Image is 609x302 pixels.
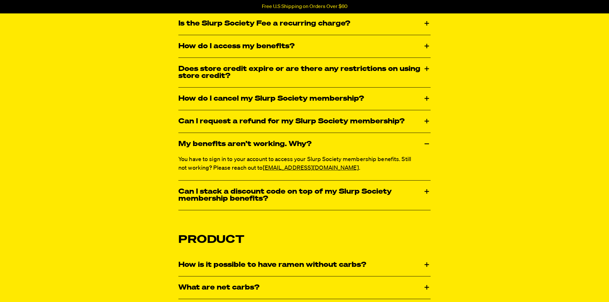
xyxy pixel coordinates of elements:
[178,233,431,246] h2: Product
[178,254,431,276] div: How is it possible to have ramen without carbs?
[178,35,431,58] div: How do I access my benefits?
[178,181,431,210] div: Can I stack a discount code on top of my Slurp Society membership benefits?
[178,12,431,35] div: Is the Slurp Society Fee a recurring charge?
[178,133,431,155] div: My benefits aren’t working. Why?
[262,4,347,10] p: Free U.S Shipping on Orders Over $60
[178,88,431,110] div: How do I cancel my Slurp Society membership?
[263,165,359,171] a: [EMAIL_ADDRESS][DOMAIN_NAME]
[178,110,431,133] div: Can I request a refund for my Slurp Society membership?
[178,58,431,87] div: Does store credit expire or are there any restrictions on using store credit?
[178,276,431,299] div: What are net carbs?
[178,155,413,173] p: You have to sign in to your account to access your Slurp Society membership benefits. Still not w...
